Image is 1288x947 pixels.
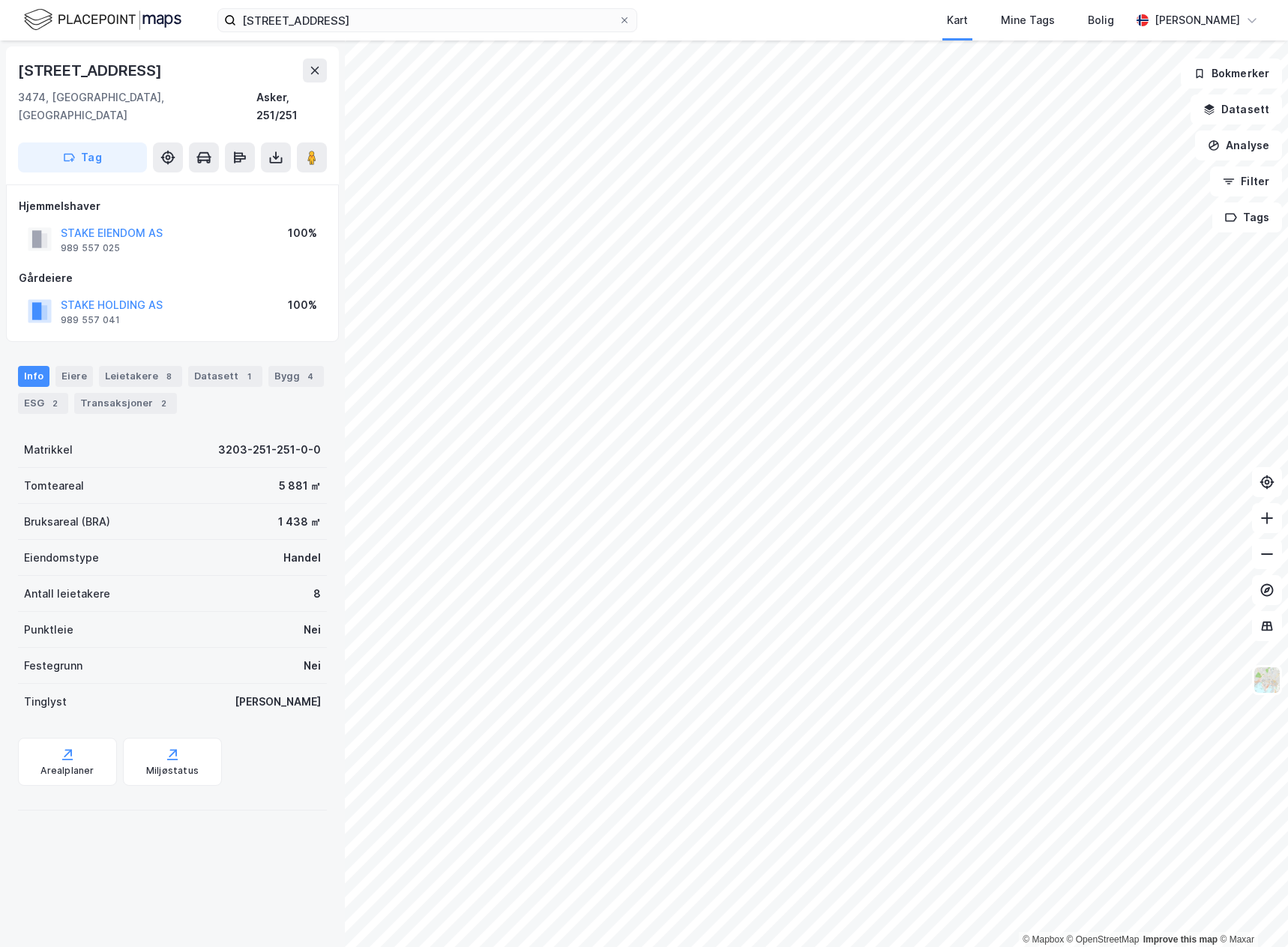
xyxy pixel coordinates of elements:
div: Matrikkel [24,441,73,459]
div: 989 557 041 [61,314,120,326]
button: Tag [18,142,147,172]
div: Transaksjoner [74,393,177,414]
div: Arealplaner [40,765,94,777]
iframe: Chat Widget [1213,875,1288,947]
div: Info [18,366,49,387]
div: [PERSON_NAME] [235,693,321,711]
div: Mine Tags [1001,11,1055,29]
button: Filter [1210,166,1282,196]
div: [STREET_ADDRESS] [18,58,165,82]
div: 5 881 ㎡ [279,477,321,495]
div: Tinglyst [24,693,67,711]
img: Z [1253,666,1281,694]
a: OpenStreetMap [1067,934,1140,945]
div: 4 [303,369,318,384]
div: Bygg [268,366,324,387]
div: 2 [156,396,171,411]
div: 8 [313,585,321,603]
div: 1 438 ㎡ [278,513,321,531]
div: Tomteareal [24,477,84,495]
a: Mapbox [1023,934,1064,945]
button: Tags [1212,202,1282,232]
div: 8 [161,369,176,384]
div: 100% [288,224,317,242]
div: Datasett [188,366,262,387]
div: Kontrollprogram for chat [1213,875,1288,947]
div: Antall leietakere [24,585,110,603]
div: 1 [241,369,256,384]
div: Eiendomstype [24,549,99,567]
div: Nei [304,657,321,675]
div: 3474, [GEOGRAPHIC_DATA], [GEOGRAPHIC_DATA] [18,88,256,124]
div: 3203-251-251-0-0 [218,441,321,459]
input: Søk på adresse, matrikkel, gårdeiere, leietakere eller personer [236,9,619,31]
div: Handel [283,549,321,567]
div: Punktleie [24,621,73,639]
div: 100% [288,296,317,314]
div: Asker, 251/251 [256,88,327,124]
div: Bolig [1088,11,1114,29]
div: Kart [947,11,968,29]
div: Miljøstatus [146,765,199,777]
div: [PERSON_NAME] [1155,11,1240,29]
a: Improve this map [1143,934,1218,945]
button: Analyse [1195,130,1282,160]
div: 2 [47,396,62,411]
button: Datasett [1191,94,1282,124]
div: Nei [304,621,321,639]
div: Festegrunn [24,657,82,675]
div: Leietakere [99,366,182,387]
button: Bokmerker [1181,58,1282,88]
div: Eiere [55,366,93,387]
div: Gårdeiere [19,269,326,287]
img: logo.f888ab2527a4732fd821a326f86c7f29.svg [24,7,181,33]
div: 989 557 025 [61,242,120,254]
div: Bruksareal (BRA) [24,513,110,531]
div: ESG [18,393,68,414]
div: Hjemmelshaver [19,197,326,215]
